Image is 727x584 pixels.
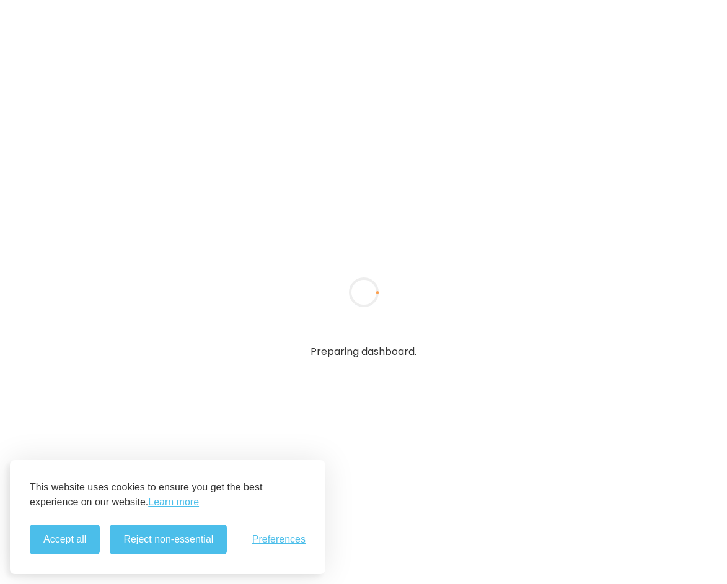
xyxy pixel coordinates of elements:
[110,525,227,554] button: Reject non-essential
[30,525,100,554] button: Accept all cookies
[148,495,199,510] a: Learn more
[30,480,306,510] p: This website uses cookies to ensure you get the best experience on our website.
[252,534,306,545] span: Preferences
[252,534,306,545] button: Toggle preferences
[301,334,426,369] div: Preparing dashboard.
